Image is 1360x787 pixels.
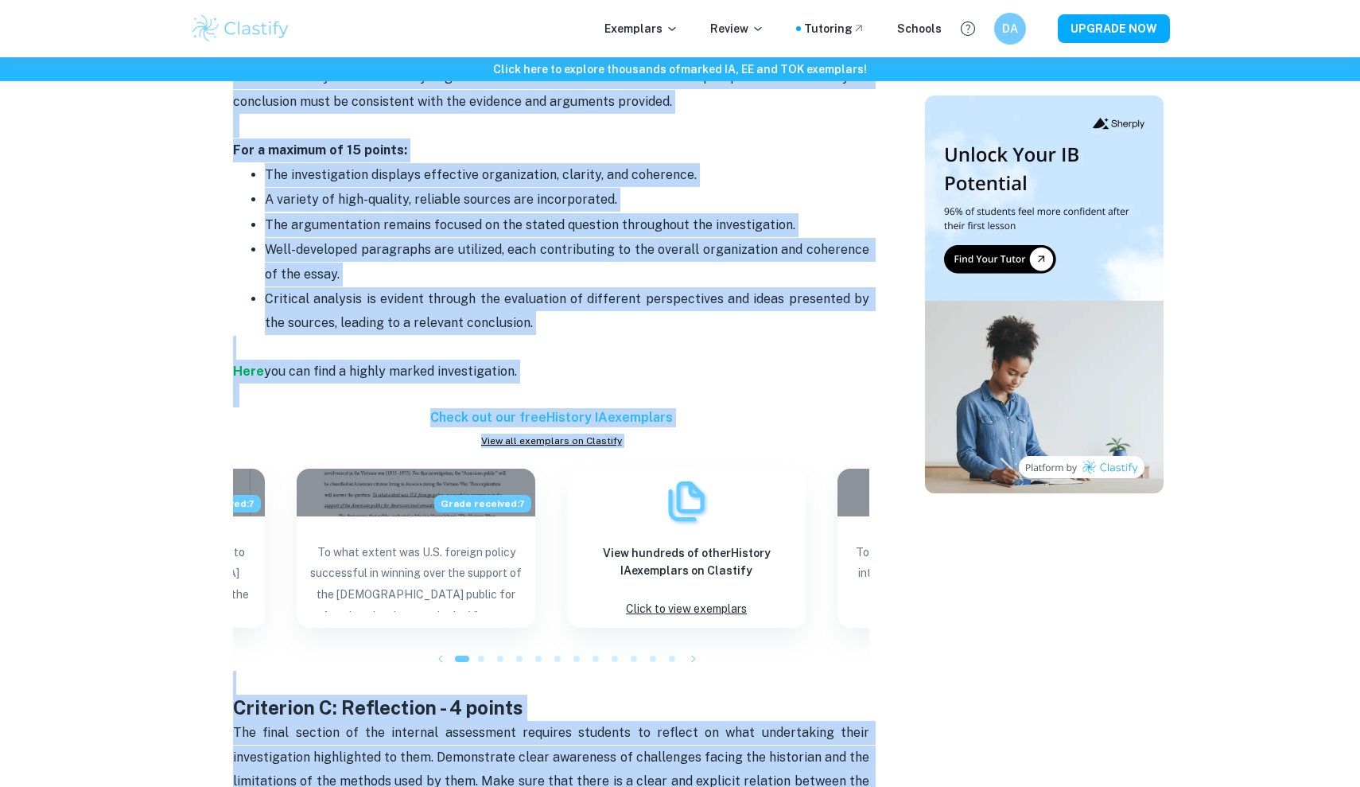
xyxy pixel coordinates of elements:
span: Grade received: 7 [434,495,531,512]
span: The investigation displays effective organization, clarity, and coherence. [265,167,697,182]
h6: View hundreds of other History IA exemplars on Clastify [580,544,793,579]
p: Review [710,20,764,37]
span: Well-developed paragraphs are utilized, each contributing to the overall organization and coheren... [265,242,872,281]
strong: For a maximum of 15 points: [233,142,407,158]
a: Blog exemplar: To what extent was U.S. foreign policy sGrade received:7To what extent was U.S. fo... [297,469,535,628]
a: Tutoring [804,20,865,37]
p: To what extent was FDR governmental intervention responsible for the end of the Great Depression ... [850,542,1063,612]
h6: DA [1001,20,1020,37]
span: you can find a highly marked investigation. [264,364,517,379]
button: Help and Feedback [954,15,981,42]
a: Blog exemplar: To what extent was FDR governmental intTo what extent was FDR governmental interve... [837,469,1076,628]
img: Thumbnail [925,95,1164,493]
a: Here [233,364,264,379]
h6: Check out our free History IA exemplars [233,408,869,427]
img: Exemplars [663,477,710,525]
strong: Criterion C: Reflection - 4 points [233,696,523,719]
span: The argumentation remains focused on the stated question throughout the investigation. [265,217,795,232]
a: View all exemplars on Clastify [233,434,869,448]
span: Critical analysis is evident through the evaluation of different perspectives and ideas presented... [265,291,872,330]
p: Exemplars [604,20,678,37]
p: To what extent was U.S. foreign policy successful in winning over the support of the [DEMOGRAPHIC... [309,542,523,612]
p: Click to view exemplars [626,598,747,620]
img: Clastify logo [190,13,291,45]
a: Schools [897,20,942,37]
button: DA [994,13,1026,45]
button: UPGRADE NOW [1058,14,1170,43]
h6: Click here to explore thousands of marked IA, EE and TOK exemplars ! [3,60,1357,78]
a: ExemplarsView hundreds of otherHistory IAexemplars on ClastifyClick to view exemplars [567,469,806,628]
span: A variety of high-quality, reliable sources are incorporated. [265,192,617,207]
